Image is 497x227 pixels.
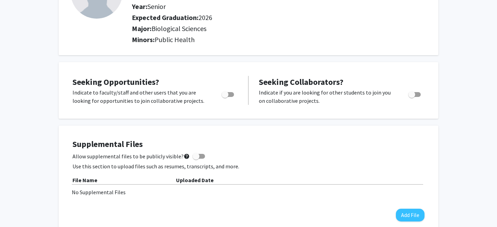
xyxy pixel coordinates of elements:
h2: Major: [132,24,426,33]
h4: Supplemental Files [72,139,425,149]
p: Indicate if you are looking for other students to join you on collaborative projects. [259,88,395,105]
iframe: Chat [5,196,29,222]
div: No Supplemental Files [72,188,425,196]
span: Seeking Opportunities? [72,77,159,87]
mat-icon: help [184,152,190,160]
span: Senior [147,2,166,11]
button: Add File [396,209,425,221]
span: Seeking Collaborators? [259,77,343,87]
span: Public Health [155,35,195,44]
span: Biological Sciences [152,24,206,33]
b: File Name [72,177,97,184]
p: Indicate to faculty/staff and other users that you are looking for opportunities to join collabor... [72,88,208,105]
h2: Minors: [132,36,426,44]
p: Use this section to upload files such as resumes, transcripts, and more. [72,162,425,170]
h2: Expected Graduation: [132,13,379,22]
h2: Year: [132,2,379,11]
b: Uploaded Date [176,177,214,184]
span: Allow supplemental files to be publicly visible? [72,152,190,160]
div: Toggle [219,88,238,99]
span: 2026 [198,13,212,22]
div: Toggle [406,88,425,99]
